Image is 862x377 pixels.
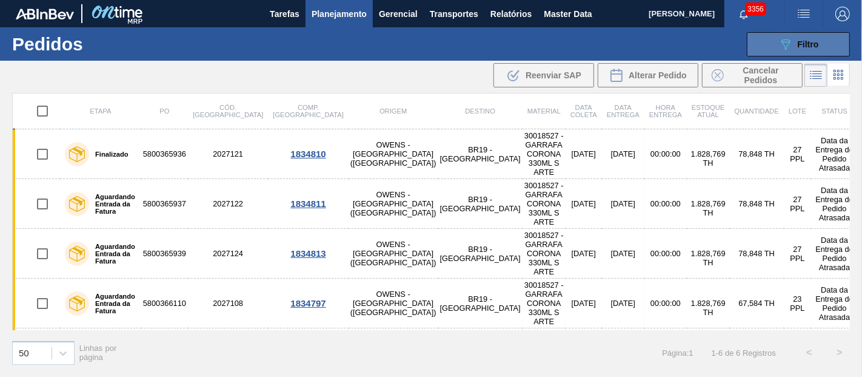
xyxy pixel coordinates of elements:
[141,179,188,229] td: 5800365937
[644,229,687,279] td: 00:00:00
[644,279,687,328] td: 00:00:00
[811,279,858,328] td: Data da Entrega do Pedido Atrasada
[798,39,819,49] span: Filtro
[141,229,188,279] td: 5800365939
[523,129,566,179] td: 30018527 - GARRAFA CORONA 330ML S ARTE
[745,2,766,16] span: 3356
[724,5,763,22] button: Notificações
[811,179,858,229] td: Data da Entrega do Pedido Atrasada
[797,7,811,21] img: userActions
[566,229,602,279] td: [DATE]
[523,179,566,229] td: 30018527 - GARRAFA CORONA 330ML S ARTE
[438,179,523,229] td: BR19 - [GEOGRAPHIC_DATA]
[804,64,827,87] div: Visão em Lista
[523,279,566,328] td: 30018527 - GARRAFA CORONA 330ML S ARTE
[566,279,602,328] td: [DATE]
[490,7,532,21] span: Relatórios
[712,348,776,358] span: 1 - 6 de 6 Registros
[821,107,847,115] span: Status
[824,338,855,368] button: >
[544,7,592,21] span: Master Data
[13,279,858,328] a: Aguardando Entrada da Fatura58003661102027108OWENS - [GEOGRAPHIC_DATA] ([GEOGRAPHIC_DATA])BR19 - ...
[730,179,784,229] td: 78,848 TH
[89,151,129,158] label: Finalizado
[730,279,784,328] td: 67,584 TH
[523,229,566,279] td: 30018527 - GARRAFA CORONA 330ML S ARTE
[566,179,602,229] td: [DATE]
[607,104,640,118] span: Data entrega
[827,64,850,87] div: Visão em Cards
[90,107,111,115] span: Etapa
[526,70,581,80] span: Reenviar SAP
[430,7,478,21] span: Transportes
[649,104,682,118] span: Hora Entrega
[527,107,561,115] span: Material
[379,7,418,21] span: Gerencial
[270,248,346,259] div: 1834813
[811,229,858,279] td: Data da Entrega do Pedido Atrasada
[644,129,687,179] td: 00:00:00
[379,107,407,115] span: Origem
[349,279,438,328] td: OWENS - [GEOGRAPHIC_DATA] ([GEOGRAPHIC_DATA])
[79,344,117,362] span: Linhas por página
[13,229,858,279] a: Aguardando Entrada da Fatura58003659392027124OWENS - [GEOGRAPHIC_DATA] ([GEOGRAPHIC_DATA])BR19 - ...
[729,66,793,85] span: Cancelar Pedidos
[349,179,438,229] td: OWENS - [GEOGRAPHIC_DATA] ([GEOGRAPHIC_DATA])
[747,32,850,56] button: Filtro
[349,129,438,179] td: OWENS - [GEOGRAPHIC_DATA] ([GEOGRAPHIC_DATA])
[835,7,850,21] img: Logout
[702,63,803,87] button: Cancelar Pedidos
[12,37,184,51] h1: Pedidos
[662,348,693,358] span: Página : 1
[570,104,597,118] span: Data coleta
[19,348,29,358] div: 50
[629,70,687,80] span: Alterar Pedido
[438,279,523,328] td: BR19 - [GEOGRAPHIC_DATA]
[141,129,188,179] td: 5800365936
[602,279,644,328] td: [DATE]
[811,129,858,179] td: Data da Entrega do Pedido Atrasada
[691,199,726,217] span: 1.828,769 TH
[188,179,268,229] td: 2027122
[602,179,644,229] td: [DATE]
[691,249,726,267] span: 1.828,769 TH
[312,7,367,21] span: Planejamento
[438,129,523,179] td: BR19 - [GEOGRAPHIC_DATA]
[89,293,136,314] label: Aguardando Entrada da Fatura
[691,299,726,317] span: 1.828,769 TH
[270,199,346,209] div: 1834811
[273,104,343,118] span: Comp. [GEOGRAPHIC_DATA]
[349,229,438,279] td: OWENS - [GEOGRAPHIC_DATA] ([GEOGRAPHIC_DATA])
[13,129,858,179] a: Finalizado58003659362027121OWENS - [GEOGRAPHIC_DATA] ([GEOGRAPHIC_DATA])BR19 - [GEOGRAPHIC_DATA]3...
[784,129,811,179] td: 27 PPL
[692,104,725,118] span: Estoque atual
[730,129,784,179] td: 78,848 TH
[465,107,495,115] span: Destino
[598,63,698,87] div: Alterar Pedido
[270,149,346,159] div: 1834810
[702,63,803,87] div: Cancelar Pedidos em Massa
[784,229,811,279] td: 27 PPL
[141,279,188,328] td: 5800366110
[735,107,779,115] span: Quantidade
[784,279,811,328] td: 23 PPL
[644,179,687,229] td: 00:00:00
[13,179,858,229] a: Aguardando Entrada da Fatura58003659372027122OWENS - [GEOGRAPHIC_DATA] ([GEOGRAPHIC_DATA])BR19 - ...
[270,298,346,308] div: 1834797
[784,179,811,229] td: 27 PPL
[566,129,602,179] td: [DATE]
[602,129,644,179] td: [DATE]
[730,229,784,279] td: 78,848 TH
[16,8,74,19] img: TNhmsLtSVTkK8tSr43FrP2fwEKptu5GPRR3wAAAABJRU5ErkJggg==
[193,104,263,118] span: Cód. [GEOGRAPHIC_DATA]
[188,129,268,179] td: 2027121
[794,338,824,368] button: <
[602,229,644,279] td: [DATE]
[89,243,136,265] label: Aguardando Entrada da Fatura
[188,229,268,279] td: 2027124
[691,149,726,168] span: 1.828,769 TH
[438,229,523,279] td: BR19 - [GEOGRAPHIC_DATA]
[493,63,594,87] div: Reenviar SAP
